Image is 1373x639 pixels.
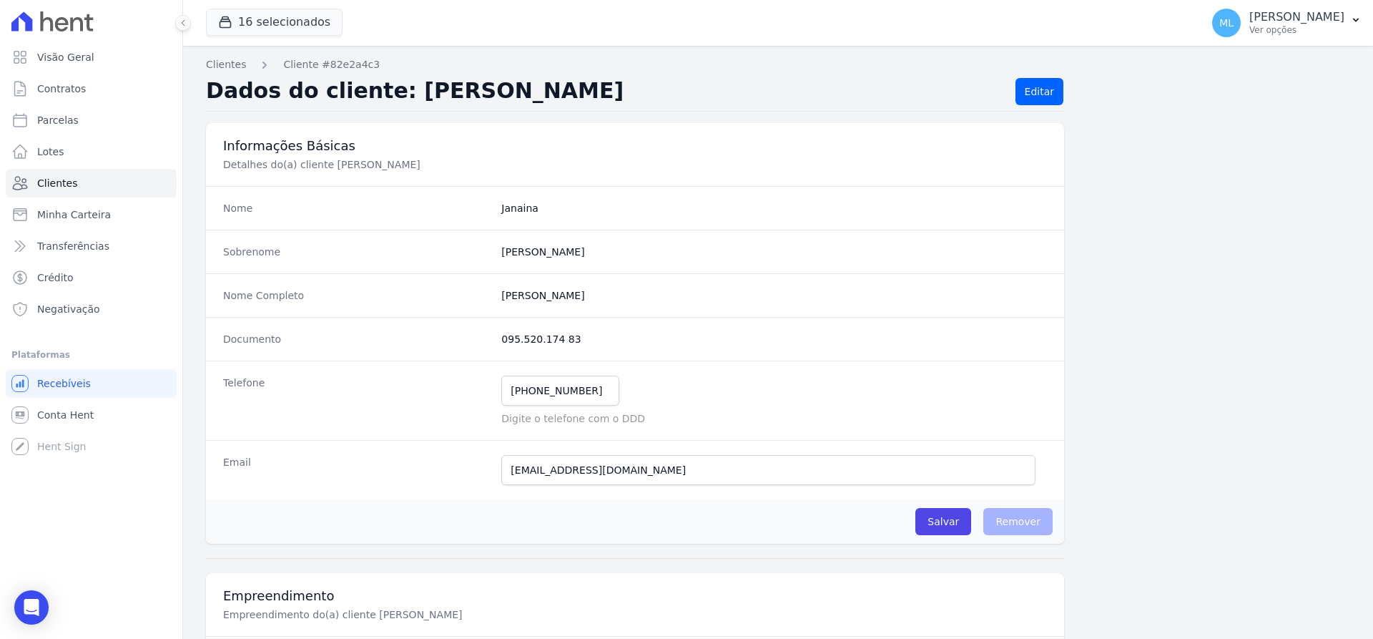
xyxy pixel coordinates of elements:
[915,508,971,535] input: Salvar
[14,590,49,625] div: Open Intercom Messenger
[37,239,109,253] span: Transferências
[6,43,177,72] a: Visão Geral
[223,137,1047,155] h3: Informações Básicas
[501,411,1047,426] p: Digite o telefone com o DDD
[37,208,111,222] span: Minha Carteira
[1249,24,1344,36] p: Ver opções
[223,201,490,215] dt: Nome
[37,302,100,316] span: Negativação
[223,455,490,485] dt: Email
[223,376,490,426] dt: Telefone
[206,9,343,36] button: 16 selecionados
[223,608,704,622] p: Empreendimento do(a) cliente [PERSON_NAME]
[206,78,1004,105] h2: Dados do cliente: [PERSON_NAME]
[223,288,490,303] dt: Nome Completo
[501,245,1047,259] dd: [PERSON_NAME]
[37,270,74,285] span: Crédito
[6,295,177,323] a: Negativação
[283,57,380,72] a: Cliente #82e2a4c3
[6,106,177,135] a: Parcelas
[11,346,171,364] div: Plataformas
[6,263,177,292] a: Crédito
[37,113,79,127] span: Parcelas
[37,376,91,391] span: Recebíveis
[223,245,490,259] dt: Sobrenome
[37,145,64,159] span: Lotes
[37,50,94,64] span: Visão Geral
[6,137,177,166] a: Lotes
[6,401,177,429] a: Conta Hent
[37,82,86,96] span: Contratos
[6,232,177,260] a: Transferências
[1015,78,1063,105] a: Editar
[6,169,177,197] a: Clientes
[1219,18,1234,28] span: ML
[223,157,704,172] p: Detalhes do(a) cliente [PERSON_NAME]
[6,200,177,229] a: Minha Carteira
[206,57,246,72] a: Clientes
[37,408,94,422] span: Conta Hent
[206,57,1350,72] nav: Breadcrumb
[37,176,77,190] span: Clientes
[501,201,1047,215] dd: Janaina
[223,332,490,346] dt: Documento
[6,74,177,103] a: Contratos
[501,288,1047,303] dd: [PERSON_NAME]
[223,587,1047,605] h3: Empreendimento
[6,369,177,398] a: Recebíveis
[1201,3,1373,43] button: ML [PERSON_NAME] Ver opções
[983,508,1053,535] span: Remover
[501,332,1047,346] dd: 095.520.174 83
[1249,10,1344,24] p: [PERSON_NAME]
